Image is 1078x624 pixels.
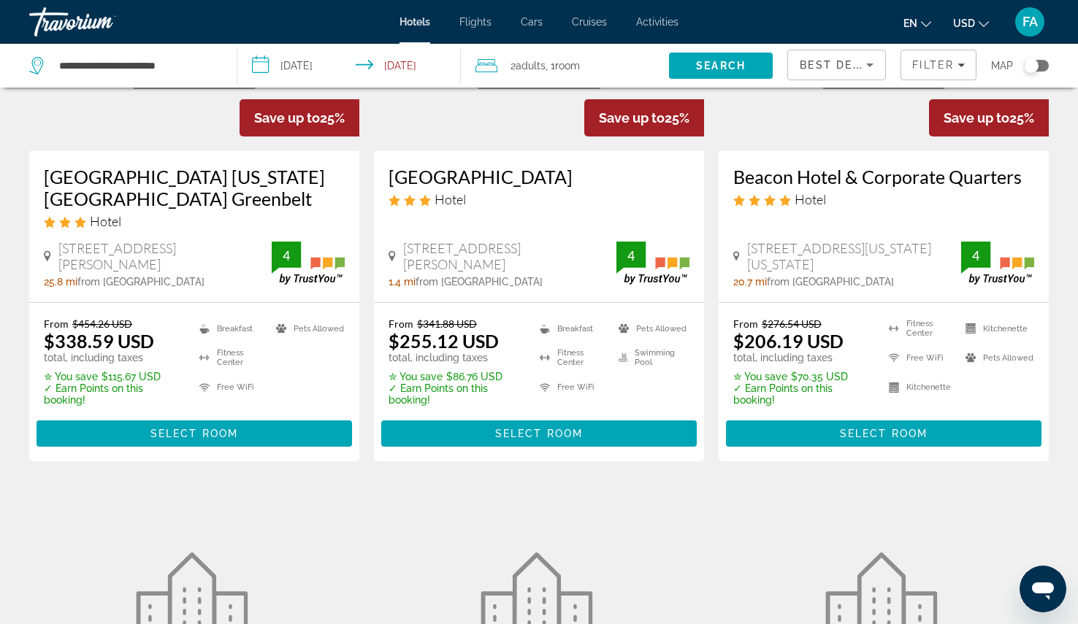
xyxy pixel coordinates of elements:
[400,16,430,28] a: Hotels
[192,377,268,398] li: Free WiFi
[532,317,611,339] li: Breakfast
[903,12,931,34] button: Change language
[733,371,787,382] span: ✮ You save
[44,166,345,209] a: [GEOGRAPHIC_DATA] [US_STATE][GEOGRAPHIC_DATA] Greenbelt
[961,247,990,264] div: 4
[840,428,928,439] span: Select Room
[272,242,345,285] img: TrustYou guest rating badge
[389,371,443,382] span: ✮ You save
[733,166,1034,188] a: Beacon Hotel & Corporate Quarters
[459,16,492,28] a: Flights
[882,377,957,398] li: Kitchenette
[237,44,460,88] button: Select check in and out date
[44,213,345,229] div: 3 star Hotel
[795,191,826,207] span: Hotel
[461,44,669,88] button: Travelers: 2 adults, 0 children
[44,371,98,382] span: ✮ You save
[389,166,689,188] a: [GEOGRAPHIC_DATA]
[903,18,917,29] span: en
[669,53,773,79] button: Search
[416,276,543,288] span: from [GEOGRAPHIC_DATA]
[254,110,320,126] span: Save up to
[767,276,894,288] span: from [GEOGRAPHIC_DATA]
[1022,15,1038,29] span: FA
[762,317,822,330] del: $276.54 USD
[192,347,268,369] li: Fitness Center
[240,99,359,136] div: 25%
[521,16,543,28] a: Cars
[599,110,665,126] span: Save up to
[37,420,352,447] button: Select Room
[269,317,345,339] li: Pets Allowed
[417,317,477,330] del: $341.88 USD
[912,59,954,71] span: Filter
[958,347,1034,369] li: Pets Allowed
[381,420,697,447] button: Select Room
[532,377,611,398] li: Free WiFi
[389,276,416,288] span: 1.4 mi
[532,347,611,369] li: Fitness Center
[584,99,704,136] div: 25%
[37,423,352,439] a: Select Room
[616,247,646,264] div: 4
[516,60,546,72] span: Adults
[90,213,121,229] span: Hotel
[733,317,758,330] span: From
[1020,566,1066,612] iframe: Button to launch messaging window
[389,382,521,406] p: ✓ Earn Points on this booking!
[546,55,580,76] span: , 1
[882,317,957,339] li: Fitness Center
[72,317,132,330] del: $454.26 USD
[77,276,204,288] span: from [GEOGRAPHIC_DATA]
[733,191,1034,207] div: 4 star Hotel
[929,99,1049,136] div: 25%
[192,317,268,339] li: Breakfast
[389,330,499,352] ins: $255.12 USD
[961,242,1034,285] img: TrustYou guest rating badge
[800,59,876,71] span: Best Deals
[44,352,181,363] p: total, including taxes
[403,240,616,272] span: [STREET_ADDRESS][PERSON_NAME]
[991,55,1013,76] span: Map
[150,428,238,439] span: Select Room
[44,317,69,330] span: From
[389,371,521,382] p: $86.76 USD
[389,317,413,330] span: From
[953,18,975,29] span: USD
[29,3,175,41] a: Travorium
[495,428,583,439] span: Select Room
[272,247,301,264] div: 4
[636,16,678,28] a: Activities
[882,347,957,369] li: Free WiFi
[44,276,77,288] span: 25.8 mi
[726,423,1041,439] a: Select Room
[572,16,607,28] a: Cruises
[733,382,871,406] p: ✓ Earn Points on this booking!
[389,352,521,363] p: total, including taxes
[747,240,961,272] span: [STREET_ADDRESS][US_STATE][US_STATE]
[733,330,844,352] ins: $206.19 USD
[435,191,466,207] span: Hotel
[44,382,181,406] p: ✓ Earn Points on this booking!
[726,420,1041,447] button: Select Room
[389,191,689,207] div: 3 star Hotel
[733,371,871,382] p: $70.35 USD
[800,56,874,74] mat-select: Sort by
[1013,59,1049,72] button: Toggle map
[616,242,689,285] img: TrustYou guest rating badge
[44,330,154,352] ins: $338.59 USD
[901,50,976,80] button: Filters
[733,276,767,288] span: 20.7 mi
[44,371,181,382] p: $115.67 USD
[611,317,689,339] li: Pets Allowed
[611,347,689,369] li: Swimming Pool
[958,317,1034,339] li: Kitchenette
